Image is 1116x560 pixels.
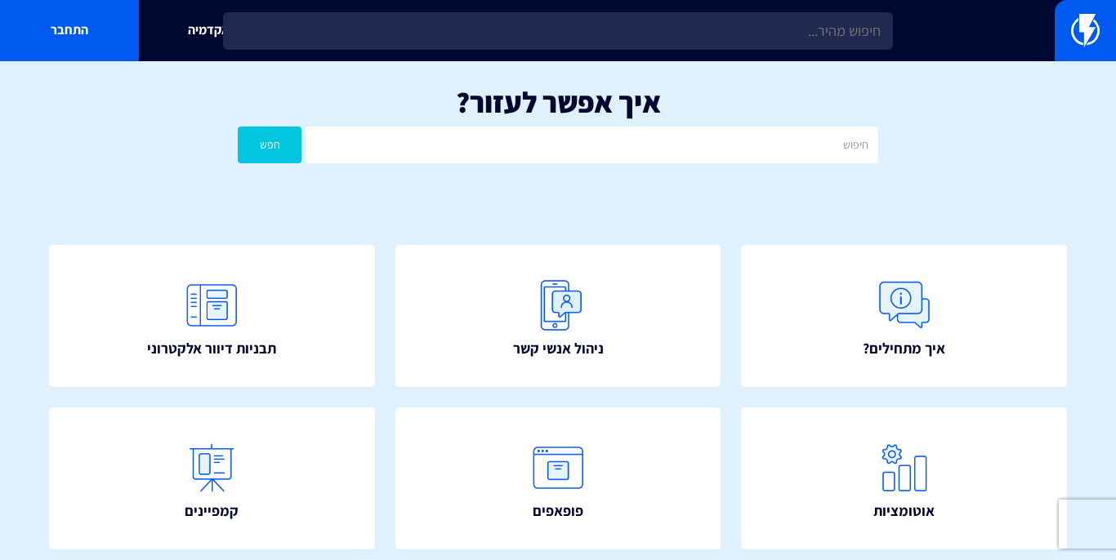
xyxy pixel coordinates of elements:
a: קמפיינים [49,407,375,549]
span: ניהול אנשי קשר [513,338,604,359]
a: תבניות דיוור אלקטרוני [49,245,375,387]
a: איך מתחילים? [741,245,1067,387]
a: פופאפים [395,407,721,549]
span: אוטומציות [873,500,935,522]
span: פופאפים [533,500,583,522]
a: ניהול אנשי קשר [395,245,721,387]
span: קמפיינים [185,500,239,522]
input: חיפוש [306,127,878,163]
span: איך מתחילים? [863,338,945,359]
a: אוטומציות [741,407,1067,549]
span: תבניות דיוור אלקטרוני [147,338,276,359]
button: חפש [238,127,301,163]
input: חיפוש מהיר... [223,12,893,50]
h1: איך אפשר לעזור? [25,86,1091,118]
